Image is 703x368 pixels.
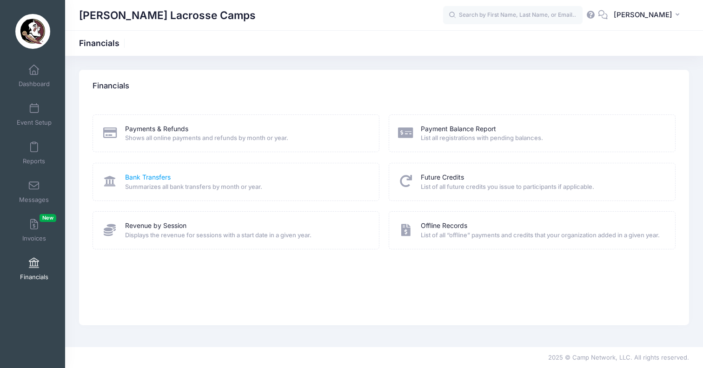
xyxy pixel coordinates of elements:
[443,6,583,25] input: Search by First Name, Last Name, or Email...
[40,214,56,222] span: New
[12,175,56,208] a: Messages
[421,231,663,240] span: List of all “offline” payments and credits that your organization added in a given year.
[12,60,56,92] a: Dashboard
[19,80,50,88] span: Dashboard
[548,354,689,361] span: 2025 © Camp Network, LLC. All rights reserved.
[20,273,48,281] span: Financials
[421,182,663,192] span: List of all future credits you issue to participants if applicable.
[19,196,49,204] span: Messages
[125,134,367,143] span: Shows all online payments and refunds by month or year.
[421,221,467,231] a: Offline Records
[125,231,367,240] span: Displays the revenue for sessions with a start date in a given year.
[608,5,689,26] button: [PERSON_NAME]
[23,157,45,165] span: Reports
[421,134,663,143] span: List all registrations with pending balances.
[12,98,56,131] a: Event Setup
[125,182,367,192] span: Summarizes all bank transfers by month or year.
[12,253,56,285] a: Financials
[79,38,127,48] h1: Financials
[12,137,56,169] a: Reports
[22,234,46,242] span: Invoices
[17,119,52,127] span: Event Setup
[15,14,50,49] img: Sara Tisdale Lacrosse Camps
[12,214,56,247] a: InvoicesNew
[125,173,171,182] a: Bank Transfers
[125,124,188,134] a: Payments & Refunds
[93,73,129,100] h4: Financials
[421,124,496,134] a: Payment Balance Report
[125,221,186,231] a: Revenue by Session
[614,10,672,20] span: [PERSON_NAME]
[79,5,256,26] h1: [PERSON_NAME] Lacrosse Camps
[421,173,464,182] a: Future Credits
